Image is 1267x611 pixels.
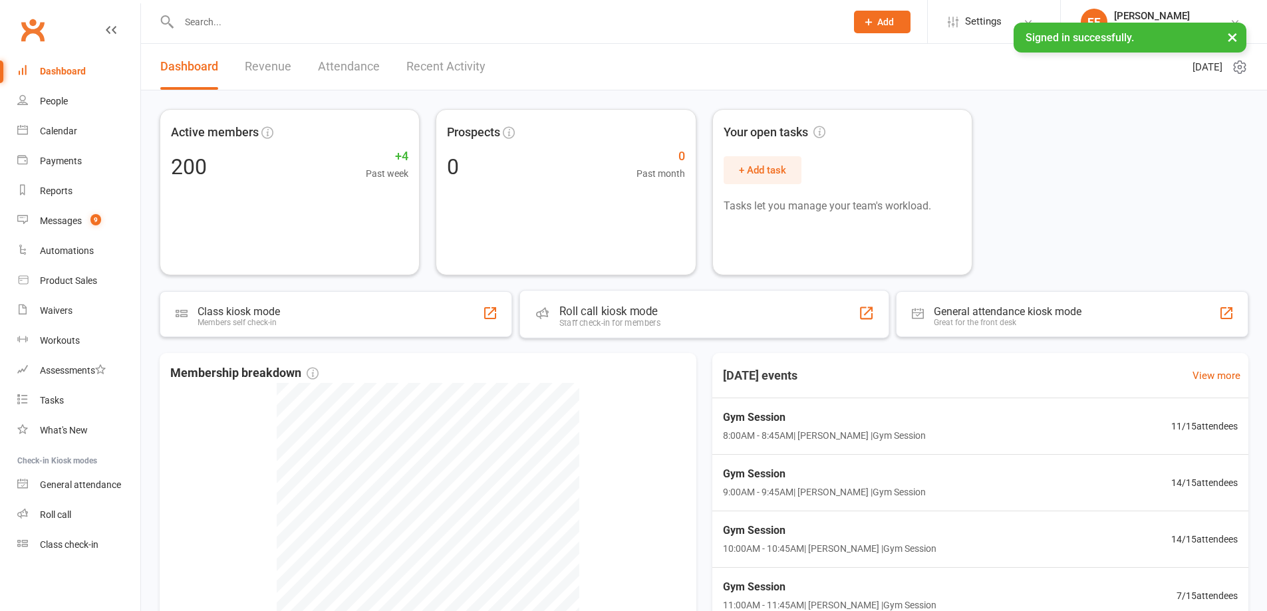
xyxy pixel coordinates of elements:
[447,123,500,142] span: Prospects
[1171,532,1238,547] span: 14 / 15 attendees
[40,96,68,106] div: People
[366,166,408,181] span: Past week
[723,522,936,539] span: Gym Session
[366,147,408,166] span: +4
[17,236,140,266] a: Automations
[877,17,894,27] span: Add
[40,66,86,76] div: Dashboard
[17,416,140,445] a: What's New
[40,245,94,256] div: Automations
[724,197,961,215] p: Tasks let you manage your team's workload.
[17,146,140,176] a: Payments
[723,428,926,443] span: 8:00AM - 8:45AM | [PERSON_NAME] | Gym Session
[40,395,64,406] div: Tasks
[17,326,140,356] a: Workouts
[17,116,140,146] a: Calendar
[318,44,380,90] a: Attendance
[40,479,121,490] div: General attendance
[245,44,291,90] a: Revenue
[17,386,140,416] a: Tasks
[16,13,49,47] a: Clubworx
[40,539,98,550] div: Class check-in
[723,541,936,556] span: 10:00AM - 10:45AM | [PERSON_NAME] | Gym Session
[40,185,72,196] div: Reports
[1177,588,1238,603] span: 7 / 15 attendees
[723,578,936,596] span: Gym Session
[723,465,926,483] span: Gym Session
[559,305,660,318] div: Roll call kiosk mode
[1193,368,1240,384] a: View more
[160,44,218,90] a: Dashboard
[17,296,140,326] a: Waivers
[723,485,926,499] span: 9:00AM - 9:45AM | [PERSON_NAME] | Gym Session
[636,147,685,166] span: 0
[90,214,101,225] span: 9
[965,7,1002,37] span: Settings
[17,356,140,386] a: Assessments
[934,305,1081,318] div: General attendance kiosk mode
[723,409,926,426] span: Gym Session
[40,156,82,166] div: Payments
[17,57,140,86] a: Dashboard
[1026,31,1134,44] span: Signed in successfully.
[1114,22,1230,34] div: Uniting Seniors Gym Orange
[198,318,280,327] div: Members self check-in
[934,318,1081,327] div: Great for the front desk
[406,44,486,90] a: Recent Activity
[171,156,207,178] div: 200
[17,470,140,500] a: General attendance kiosk mode
[40,335,80,346] div: Workouts
[1171,475,1238,490] span: 14 / 15 attendees
[724,156,801,184] button: + Add task
[1220,23,1244,51] button: ×
[170,364,319,383] span: Membership breakdown
[171,123,259,142] span: Active members
[447,156,459,178] div: 0
[198,305,280,318] div: Class kiosk mode
[17,176,140,206] a: Reports
[17,86,140,116] a: People
[712,364,808,388] h3: [DATE] events
[40,275,97,286] div: Product Sales
[40,305,72,316] div: Waivers
[1193,59,1222,75] span: [DATE]
[40,365,106,376] div: Assessments
[175,13,837,31] input: Search...
[854,11,911,33] button: Add
[559,318,660,328] div: Staff check-in for members
[1114,10,1230,22] div: [PERSON_NAME]
[40,126,77,136] div: Calendar
[724,123,825,142] span: Your open tasks
[17,530,140,560] a: Class kiosk mode
[17,266,140,296] a: Product Sales
[40,215,82,226] div: Messages
[40,425,88,435] div: What's New
[17,206,140,236] a: Messages 9
[40,509,71,520] div: Roll call
[1171,419,1238,433] span: 11 / 15 attendees
[17,500,140,530] a: Roll call
[1081,9,1107,35] div: EE
[636,166,685,181] span: Past month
